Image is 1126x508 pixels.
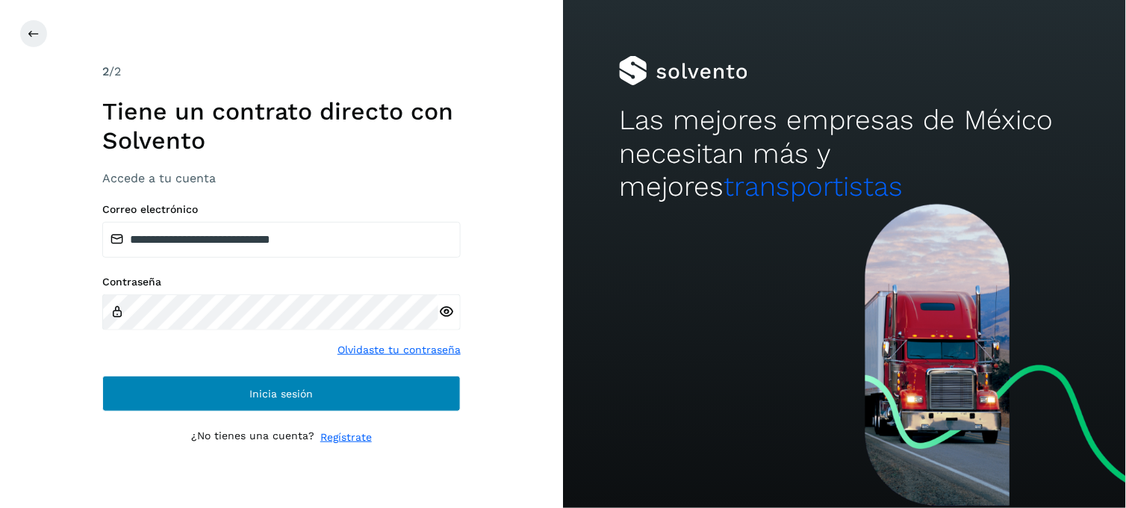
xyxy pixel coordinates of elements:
[102,376,461,412] button: Inicia sesión
[191,430,314,445] p: ¿No tienes una cuenta?
[619,104,1069,203] h2: Las mejores empresas de México necesitan más y mejores
[724,170,903,202] span: transportistas
[102,171,461,185] h3: Accede a tu cuenta
[102,203,461,216] label: Correo electrónico
[102,63,461,81] div: /2
[338,342,461,358] a: Olvidaste tu contraseña
[102,97,461,155] h1: Tiene un contrato directo con Solvento
[102,64,109,78] span: 2
[250,388,314,399] span: Inicia sesión
[320,430,372,445] a: Regístrate
[102,276,461,288] label: Contraseña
